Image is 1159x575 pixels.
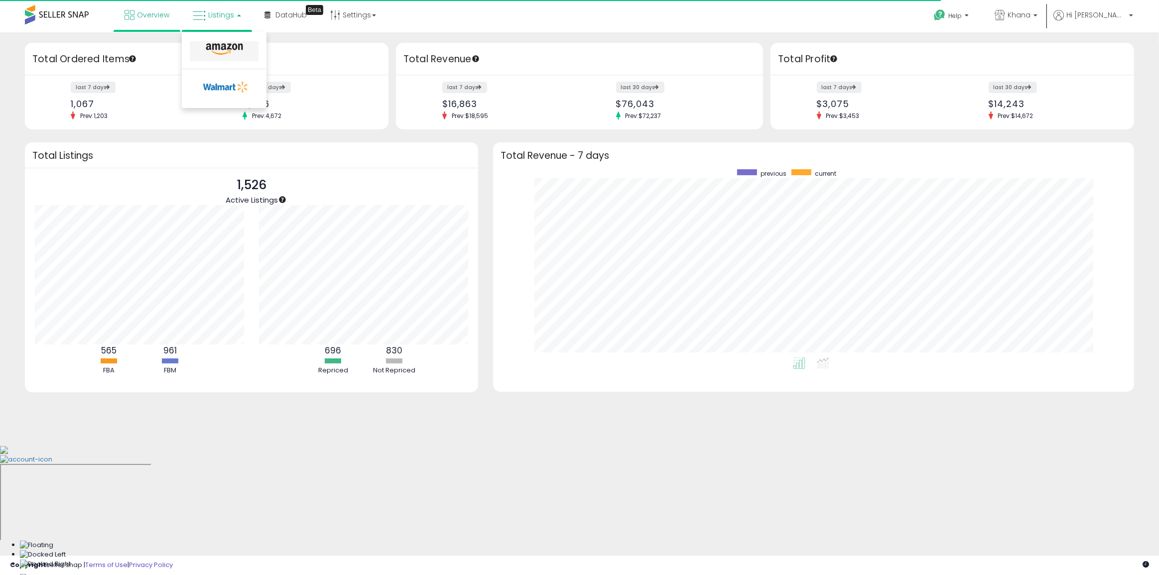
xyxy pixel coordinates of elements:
[761,169,786,178] span: previous
[325,345,341,356] b: 696
[386,345,402,356] b: 830
[403,52,756,66] h3: Total Revenue
[247,112,286,120] span: Prev: 4,672
[817,82,862,93] label: last 7 days
[137,10,169,20] span: Overview
[101,345,117,356] b: 565
[20,550,66,560] img: Docked Left
[447,112,493,120] span: Prev: $18,595
[829,54,838,63] div: Tooltip anchor
[926,1,979,32] a: Help
[621,112,666,120] span: Prev: $72,237
[815,169,836,178] span: current
[471,54,480,63] div: Tooltip anchor
[989,82,1037,93] label: last 30 days
[1066,10,1126,20] span: Hi [PERSON_NAME]
[128,54,137,63] div: Tooltip anchor
[501,152,1127,159] h3: Total Revenue - 7 days
[243,82,291,93] label: last 30 days
[1053,10,1133,32] a: Hi [PERSON_NAME]
[303,366,363,375] div: Repriced
[71,82,116,93] label: last 7 days
[821,112,865,120] span: Prev: $3,453
[226,195,278,205] span: Active Listings
[616,99,746,109] div: $76,043
[817,99,945,109] div: $3,075
[163,345,177,356] b: 961
[20,560,71,569] img: Docked Right
[933,9,946,21] i: Get Help
[442,82,487,93] label: last 7 days
[365,366,424,375] div: Not Repriced
[989,99,1117,109] div: $14,243
[275,10,307,20] span: DataHub
[278,195,287,204] div: Tooltip anchor
[32,152,471,159] h3: Total Listings
[32,52,381,66] h3: Total Ordered Items
[442,99,572,109] div: $16,863
[993,112,1038,120] span: Prev: $14,672
[243,99,371,109] div: 4,826
[306,5,323,15] div: Tooltip anchor
[71,99,199,109] div: 1,067
[778,52,1127,66] h3: Total Profit
[75,112,113,120] span: Prev: 1,203
[1008,10,1030,20] span: Khana
[948,11,962,20] span: Help
[20,541,53,550] img: Floating
[616,82,664,93] label: last 30 days
[226,176,278,195] p: 1,526
[79,366,139,375] div: FBA
[208,10,234,20] span: Listings
[140,366,200,375] div: FBM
